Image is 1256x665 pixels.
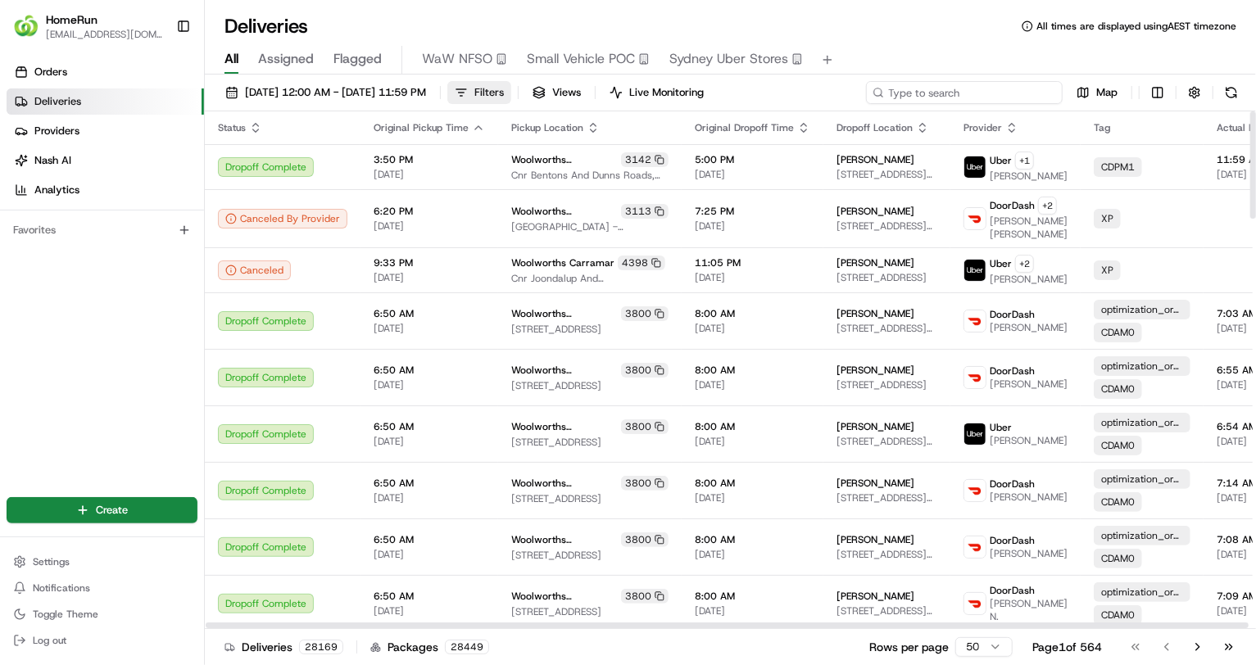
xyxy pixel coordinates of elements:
button: HomeRun [46,11,97,28]
span: [DATE] [695,322,810,335]
span: [PERSON_NAME] [837,364,914,377]
span: [DATE] [374,322,485,335]
span: [DATE] [374,271,485,284]
span: Provider [964,121,1002,134]
span: [PERSON_NAME] [PERSON_NAME] [990,215,1068,241]
span: [PERSON_NAME] [837,533,914,546]
span: [DATE] [695,491,810,504]
div: 3800 [621,419,669,434]
span: Map [1096,85,1118,100]
div: 3800 [621,476,669,491]
span: [STREET_ADDRESS] [837,271,937,284]
span: Settings [33,555,70,568]
span: Cnr Joondalup And [STREET_ADDRESS] [511,272,669,285]
span: Woolworths Carramar [511,256,614,269]
span: Notifications [33,581,90,595]
div: 28169 [299,640,343,654]
span: Status [218,121,246,134]
span: [STREET_ADDRESS] [511,492,669,505]
span: 11:05 PM [695,256,810,269]
span: [DATE] [374,378,485,391]
span: Views [552,85,581,100]
div: 3800 [621,532,669,547]
button: Settings [7,550,197,573]
button: [DATE] 12:00 AM - [DATE] 11:59 PM [218,81,433,104]
img: doordash_logo_v2.png [964,310,986,332]
button: Refresh [1220,81,1243,104]
div: 3800 [621,589,669,604]
span: 6:50 AM [374,420,485,433]
span: Uber [990,154,1012,167]
span: Filters [474,85,504,100]
a: Providers [7,118,204,144]
span: DoorDash [990,584,1035,597]
span: [DATE] [695,378,810,391]
span: Tag [1094,121,1110,134]
span: CDAM0 [1101,608,1135,622]
span: Woolworths [GEOGRAPHIC_DATA] (VDOS) [511,307,618,320]
span: 8:00 AM [695,364,810,377]
span: [PERSON_NAME] [990,491,1068,504]
span: [STREET_ADDRESS][PERSON_NAME] [837,604,937,617]
span: [EMAIL_ADDRESS][DOMAIN_NAME] [46,28,163,41]
span: CDAM0 [1101,495,1135,509]
button: Toggle Theme [7,603,197,626]
span: 5:00 PM [695,153,810,166]
span: Providers [34,124,79,138]
span: Flagged [333,49,382,69]
span: [PERSON_NAME] [990,321,1068,334]
button: HomeRunHomeRun[EMAIL_ADDRESS][DOMAIN_NAME] [7,7,170,46]
span: [PERSON_NAME] [837,153,914,166]
a: Orders [7,59,204,85]
span: [STREET_ADDRESS] [511,436,669,449]
div: 4398 [618,256,665,270]
span: [PERSON_NAME] [990,434,1068,447]
span: [DATE] [695,271,810,284]
span: optimization_order_unassigned [1101,586,1183,599]
span: Assigned [258,49,314,69]
img: doordash_logo_v2.png [964,536,986,558]
span: 6:50 AM [374,477,485,490]
span: [DATE] [695,219,810,233]
span: [GEOGRAPHIC_DATA] - [STREET_ADDRESS][PERSON_NAME] [511,220,669,233]
span: Pickup Location [511,121,583,134]
button: Map [1069,81,1125,104]
span: WaW NFSO [422,49,492,69]
span: CDAM0 [1101,552,1135,565]
span: Cnr Bentons And Dunns Roads, [GEOGRAPHIC_DATA], [GEOGRAPHIC_DATA] [511,169,669,182]
span: [STREET_ADDRESS][PERSON_NAME] [837,491,937,504]
span: [DATE] [374,168,485,181]
span: Toggle Theme [33,608,98,621]
span: [STREET_ADDRESS] [511,549,669,562]
button: +2 [1038,197,1057,215]
span: Uber [990,421,1012,434]
span: optimization_order_unassigned [1101,416,1183,429]
span: [DATE] [695,548,810,561]
span: Dropoff Location [837,121,913,134]
div: Canceled By Provider [218,209,347,228]
span: Create [96,503,128,518]
span: Woolworths [GEOGRAPHIC_DATA] (VDOS) [511,477,618,490]
span: 7:25 PM [695,205,810,218]
span: [PERSON_NAME] [837,477,914,490]
span: [STREET_ADDRESS][PERSON_NAME] [837,219,937,233]
span: [PERSON_NAME] [990,378,1068,391]
span: CDAM0 [1101,326,1135,339]
span: Woolworths [GEOGRAPHIC_DATA] (VDOS) [511,590,618,603]
span: [PERSON_NAME] [837,205,914,218]
span: 6:50 AM [374,364,485,377]
span: [DATE] 12:00 AM - [DATE] 11:59 PM [245,85,426,100]
div: Favorites [7,217,197,243]
span: Nash AI [34,153,71,168]
span: 8:00 AM [695,533,810,546]
a: Analytics [7,177,204,203]
span: [PERSON_NAME] [837,420,914,433]
span: optimization_order_unassigned [1101,529,1183,542]
span: [STREET_ADDRESS] [511,605,669,618]
div: Page 1 of 564 [1032,639,1102,655]
span: Woolworths [GEOGRAPHIC_DATA] [511,205,618,218]
span: Original Pickup Time [374,121,469,134]
span: Live Monitoring [629,85,704,100]
span: 8:00 AM [695,477,810,490]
